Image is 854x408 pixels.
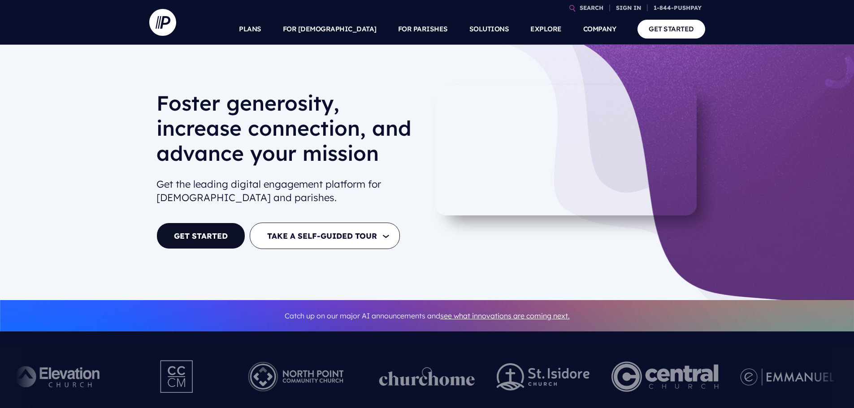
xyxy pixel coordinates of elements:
a: FOR [DEMOGRAPHIC_DATA] [283,13,377,45]
a: PLANS [239,13,261,45]
a: see what innovations are coming next. [440,311,570,320]
a: FOR PARISHES [398,13,448,45]
a: EXPLORE [530,13,562,45]
a: GET STARTED [156,223,245,249]
img: Pushpay_Logo__NorthPoint [234,352,358,401]
a: COMPANY [583,13,616,45]
img: pp_logos_1 [379,367,475,386]
img: Pushpay_Logo__CCM [142,352,212,401]
a: SOLUTIONS [469,13,509,45]
button: TAKE A SELF-GUIDED TOUR [250,223,400,249]
img: Central Church Henderson NV [611,352,719,401]
h2: Get the leading digital engagement platform for [DEMOGRAPHIC_DATA] and parishes. [156,174,420,209]
a: GET STARTED [637,20,705,38]
img: pp_logos_2 [497,363,590,391]
h1: Foster generosity, increase connection, and advance your mission [156,90,420,173]
p: Catch up on our major AI announcements and [156,306,698,326]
